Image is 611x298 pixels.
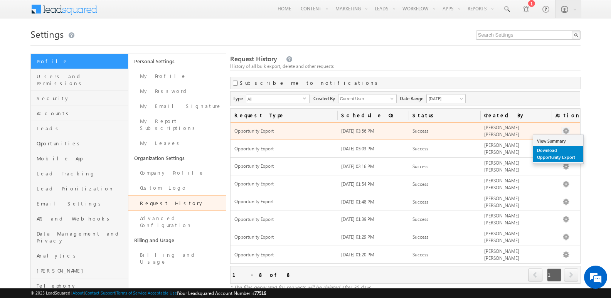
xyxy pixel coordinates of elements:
[37,140,126,147] span: Opportunities
[341,181,374,187] span: [DATE] 01:54 PM
[484,195,519,208] span: [PERSON_NAME] [PERSON_NAME]
[234,252,334,258] span: Opportunity Export
[37,200,126,207] span: Email Settings
[37,110,126,117] span: Accounts
[128,151,226,165] a: Organization Settings
[31,181,128,196] a: Lead Prioritization
[231,109,338,122] a: Request Type
[341,128,374,134] span: [DATE] 03:56 PM
[484,213,519,226] span: [PERSON_NAME] [PERSON_NAME]
[31,211,128,226] a: API and Webhooks
[338,94,397,103] input: Type to Search
[128,247,226,269] a: Billing and Usage
[246,94,310,103] div: All
[341,199,374,205] span: [DATE] 01:48 PM
[30,28,64,40] span: Settings
[31,263,128,278] a: [PERSON_NAME]
[31,278,128,293] a: Telephony
[476,30,581,40] input: Search Settings
[412,146,428,152] span: Success
[426,94,466,103] a: [DATE]
[128,114,226,136] a: My Report Subscriptions
[128,84,226,99] a: My Password
[254,290,266,296] span: 77516
[484,248,519,261] span: [PERSON_NAME] [PERSON_NAME]
[128,165,226,180] a: Company Profile
[128,195,226,211] a: Request History
[31,69,128,91] a: Users and Permissions
[37,267,126,274] span: [PERSON_NAME]
[30,290,266,297] span: © 2025 LeadSquared | | | | |
[37,230,126,244] span: Data Management and Privacy
[400,94,426,102] span: Date Range
[128,99,226,114] a: My Email Signature
[31,106,128,121] a: Accounts
[37,155,126,162] span: Mobile App
[148,290,177,295] a: Acceptable Use
[85,290,115,295] a: Contact Support
[484,142,519,155] span: [PERSON_NAME] [PERSON_NAME]
[31,166,128,181] a: Lead Tracking
[234,128,334,135] span: Opportunity Export
[37,58,126,65] span: Profile
[337,109,409,122] a: Schedule On
[303,96,309,100] span: select
[427,95,463,102] span: [DATE]
[31,54,128,69] a: Profile
[232,270,291,279] div: 1 - 8 of 8
[412,252,428,258] span: Success
[484,178,519,190] span: [PERSON_NAME] [PERSON_NAME]
[37,252,126,259] span: Analytics
[72,290,84,295] a: About
[31,196,128,211] a: Email Settings
[240,79,380,86] label: Subscribe me to notifications
[37,185,126,192] span: Lead Prioritization
[31,136,128,151] a: Opportunities
[484,125,519,137] span: [PERSON_NAME] [PERSON_NAME]
[341,252,374,258] span: [DATE] 01:20 PM
[31,121,128,136] a: Leads
[128,136,226,151] a: My Leaves
[412,216,428,222] span: Success
[230,63,581,70] div: History of all bulk export, delete and other requests
[341,163,374,169] span: [DATE] 02:16 PM
[128,233,226,247] a: Billing and Usage
[37,73,126,87] span: Users and Permissions
[246,94,303,103] span: All
[341,234,374,240] span: [DATE] 01:29 PM
[230,284,372,290] span: * The files generated for requests will be deleted after 30 days.
[31,248,128,263] a: Analytics
[484,231,519,243] span: [PERSON_NAME] [PERSON_NAME]
[128,69,226,84] a: My Profile
[412,199,428,205] span: Success
[128,180,226,195] a: Custom Logo
[31,91,128,106] a: Security
[128,54,226,69] a: Personal Settings
[409,109,480,122] a: Status
[480,109,552,122] a: Created By
[37,282,126,289] span: Telephony
[528,269,543,281] a: prev
[564,268,578,281] span: next
[412,128,428,134] span: Success
[31,226,128,248] a: Data Management and Privacy
[234,199,334,205] span: Opportunity Export
[37,125,126,132] span: Leads
[412,181,428,187] span: Success
[547,268,561,281] span: 1
[178,290,266,296] span: Your Leadsquared Account Number is
[484,160,519,173] span: [PERSON_NAME] [PERSON_NAME]
[533,136,583,146] a: View Summary
[230,54,277,63] span: Request History
[341,146,374,152] span: [DATE] 03:03 PM
[31,151,128,166] a: Mobile App
[528,268,542,281] span: prev
[37,95,126,102] span: Security
[386,95,396,103] a: Show All Items
[116,290,146,295] a: Terms of Service
[341,216,374,222] span: [DATE] 01:39 PM
[37,215,126,222] span: API and Webhooks
[234,216,334,223] span: Opportunity Export
[234,181,334,187] span: Opportunity Export
[533,146,583,162] a: Download Opportunity Export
